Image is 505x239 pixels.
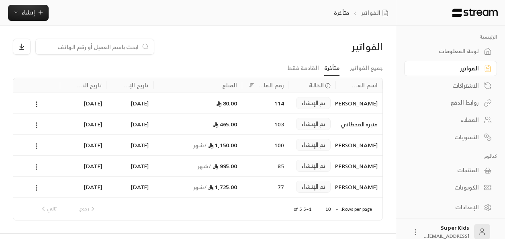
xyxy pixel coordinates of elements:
div: تاريخ الإنشاء [122,80,149,90]
input: ابحث باسم العميل أو رقم الهاتف [41,42,139,51]
div: [DATE] [65,93,102,113]
a: لوحة المعلومات [404,43,497,59]
div: تاريخ التحديث [75,80,102,90]
a: الاشتراكات [404,78,497,93]
span: تم الإنشاء [301,120,325,128]
a: القادمة فقط [287,61,319,75]
div: 114 [247,93,284,113]
span: الحالة [309,81,324,89]
a: الإعدادات [404,200,497,215]
div: روابط الدفع [414,99,479,107]
div: 1,725.00 [158,177,237,197]
p: متأخرة [334,9,349,17]
div: 80.00 [158,93,237,113]
div: [DATE] [112,114,149,134]
button: إنشاء [8,5,49,21]
a: العملاء [404,112,497,128]
div: [PERSON_NAME] [340,93,378,113]
div: 10 [321,204,341,214]
div: [PERSON_NAME] [340,177,378,197]
div: المنتجات [414,166,479,174]
a: المنتجات [404,163,497,178]
a: الفواتير [361,9,392,17]
div: منيره القحطاني [340,114,378,134]
img: Logo [452,8,499,17]
div: الاشتراكات [414,82,479,90]
div: الكوبونات [414,183,479,192]
p: كتالوج [404,153,497,159]
div: 100 [247,135,284,155]
a: التسويات [404,129,497,145]
div: [DATE] [112,156,149,176]
a: الفواتير [404,61,497,76]
div: [DATE] [112,93,149,113]
a: جميع الفواتير [350,61,383,75]
p: 1–5 of 5 [294,206,312,212]
a: متأخرة [324,61,339,76]
div: 85 [247,156,284,176]
div: [PERSON_NAME] [340,135,378,155]
div: رقم الفاتورة [257,80,284,90]
div: 995.00 [158,156,237,176]
span: / شهر [193,182,207,192]
span: تم الإنشاء [301,99,325,107]
div: [DATE] [65,156,102,176]
p: الرئيسية [404,34,497,40]
a: روابط الدفع [404,95,497,111]
span: / شهر [198,161,212,171]
div: الفواتير [414,64,479,72]
div: اسم العميل [351,80,378,90]
p: Rows per page: [341,206,372,212]
div: 1,150.00 [158,135,237,155]
div: 103 [247,114,284,134]
div: العملاء [414,116,479,124]
div: [DATE] [112,177,149,197]
div: 77 [247,177,284,197]
div: الفواتير [296,40,383,53]
div: [DATE] [65,114,102,134]
a: الكوبونات [404,180,497,196]
span: إنشاء [22,7,35,17]
div: الإعدادات [414,203,479,211]
button: Sort [247,80,256,90]
nav: breadcrumb [334,9,392,17]
div: [DATE] [65,135,102,155]
div: 465.00 [158,114,237,134]
span: تم الإنشاء [301,141,325,149]
div: [DATE] [112,135,149,155]
div: لوحة المعلومات [414,47,479,55]
span: تم الإنشاء [301,162,325,170]
span: / شهر [193,140,207,150]
span: تم الإنشاء [301,183,325,191]
div: [DATE] [65,177,102,197]
div: التسويات [414,133,479,141]
div: [PERSON_NAME] [340,156,378,176]
div: المبلغ [222,80,237,90]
